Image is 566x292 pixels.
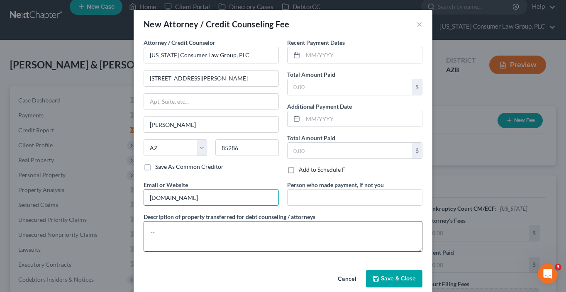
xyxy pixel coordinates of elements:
button: Save & Close [366,270,422,287]
input: Enter zip... [215,139,279,156]
label: Description of property transferred for debt counseling / attorneys [144,212,315,221]
input: 0.00 [288,79,412,95]
input: Enter address... [144,71,278,86]
div: $ [412,79,422,95]
label: Total Amount Paid [287,134,335,142]
input: 0.00 [288,143,412,158]
label: Additional Payment Date [287,102,352,111]
label: Person who made payment, if not you [287,180,384,189]
label: Total Amount Paid [287,70,335,79]
span: 3 [555,264,561,270]
input: Apt, Suite, etc... [144,94,278,109]
label: Recent Payment Dates [287,38,345,47]
span: Save & Close [381,275,416,282]
input: -- [144,190,278,205]
button: Cancel [331,271,363,287]
button: × [417,19,422,29]
span: New [144,19,161,29]
label: Add to Schedule F [299,165,345,174]
input: MM/YYYY [303,47,422,63]
input: Enter city... [144,117,278,132]
span: Attorney / Credit Counseling Fee [163,19,290,29]
input: -- [288,190,422,205]
input: MM/YYYY [303,111,422,127]
div: $ [412,143,422,158]
label: Email or Website [144,180,188,189]
input: Search creditor by name... [144,47,279,63]
span: Attorney / Credit Counselor [144,39,215,46]
label: Save As Common Creditor [155,163,224,171]
iframe: Intercom live chat [538,264,558,284]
